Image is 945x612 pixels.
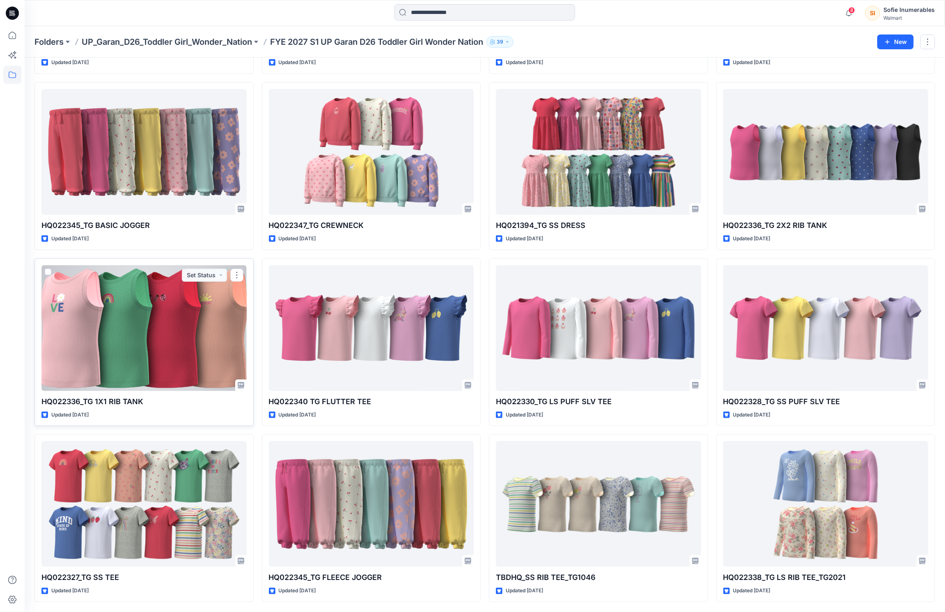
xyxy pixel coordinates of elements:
[506,411,543,419] p: Updated [DATE]
[733,235,771,243] p: Updated [DATE]
[41,89,247,215] a: HQ022345_TG BASIC JOGGER
[269,441,474,567] a: HQ022345_TG FLEECE JOGGER
[496,572,701,583] p: TBDHQ_SS RIB TEE_TG1046
[883,5,935,15] div: Sofie Inumerables
[41,396,247,407] p: HQ022336_TG 1X1 RIB TANK
[506,587,543,595] p: Updated [DATE]
[496,220,701,231] p: HQ021394_TG SS DRESS
[496,441,701,567] a: TBDHQ_SS RIB TEE_TG1046
[733,411,771,419] p: Updated [DATE]
[279,235,316,243] p: Updated [DATE]
[865,6,880,21] div: SI
[723,220,929,231] p: HQ022336_TG 2X2 RIB TANK
[269,396,474,407] p: HQ022340 TG FLUTTER TEE
[883,15,935,21] div: Walmart
[733,587,771,595] p: Updated [DATE]
[877,35,914,49] button: New
[486,36,514,48] button: 39
[496,89,701,215] a: HQ021394_TG SS DRESS
[269,265,474,391] a: HQ022340 TG FLUTTER TEE
[723,572,929,583] p: HQ022338_TG LS RIB TEE_TG2021
[51,58,89,67] p: Updated [DATE]
[723,396,929,407] p: HQ022328_TG SS PUFF SLV TEE
[51,411,89,419] p: Updated [DATE]
[51,235,89,243] p: Updated [DATE]
[41,220,247,231] p: HQ022345_TG BASIC JOGGER
[41,265,247,391] a: HQ022336_TG 1X1 RIB TANK
[506,58,543,67] p: Updated [DATE]
[41,441,247,567] a: HQ022327_TG SS TEE
[279,587,316,595] p: Updated [DATE]
[849,7,855,14] span: 8
[733,58,771,67] p: Updated [DATE]
[279,411,316,419] p: Updated [DATE]
[723,441,929,567] a: HQ022338_TG LS RIB TEE_TG2021
[41,572,247,583] p: HQ022327_TG SS TEE
[279,58,316,67] p: Updated [DATE]
[51,587,89,595] p: Updated [DATE]
[269,89,474,215] a: HQ022347_TG CREWNECK
[269,572,474,583] p: HQ022345_TG FLEECE JOGGER
[723,89,929,215] a: HQ022336_TG 2X2 RIB TANK
[34,36,64,48] a: Folders
[270,36,483,48] p: FYE 2027 S1 UP Garan D26 Toddler Girl Wonder Nation
[82,36,252,48] a: UP_Garan_D26_Toddler Girl_Wonder_Nation
[497,37,503,46] p: 39
[496,396,701,407] p: HQ022330_TG LS PUFF SLV TEE
[496,265,701,391] a: HQ022330_TG LS PUFF SLV TEE
[506,235,543,243] p: Updated [DATE]
[723,265,929,391] a: HQ022328_TG SS PUFF SLV TEE
[269,220,474,231] p: HQ022347_TG CREWNECK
